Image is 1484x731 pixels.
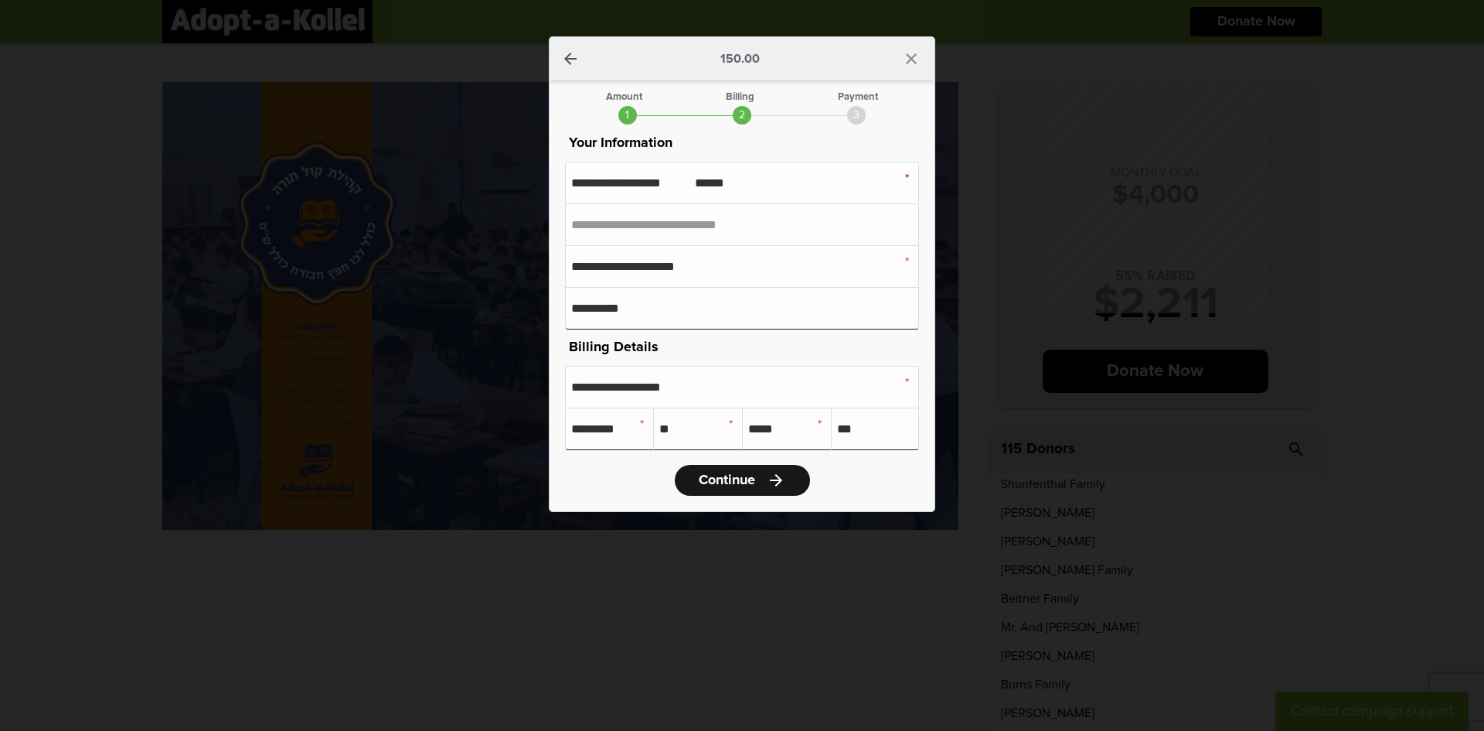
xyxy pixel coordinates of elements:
div: 2 [733,106,751,125]
a: Continuearrow_forward [675,465,810,496]
div: Payment [838,92,878,102]
i: close [902,50,921,68]
p: Billing Details [565,336,919,358]
div: 3 [847,106,866,125]
p: Your Information [565,132,919,154]
a: arrow_back [561,50,580,68]
div: 1 [618,106,637,125]
p: 150.00 [720,53,760,65]
span: Continue [699,473,755,487]
div: Billing [726,92,754,102]
div: Amount [606,92,642,102]
i: arrow_forward [767,471,785,490]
